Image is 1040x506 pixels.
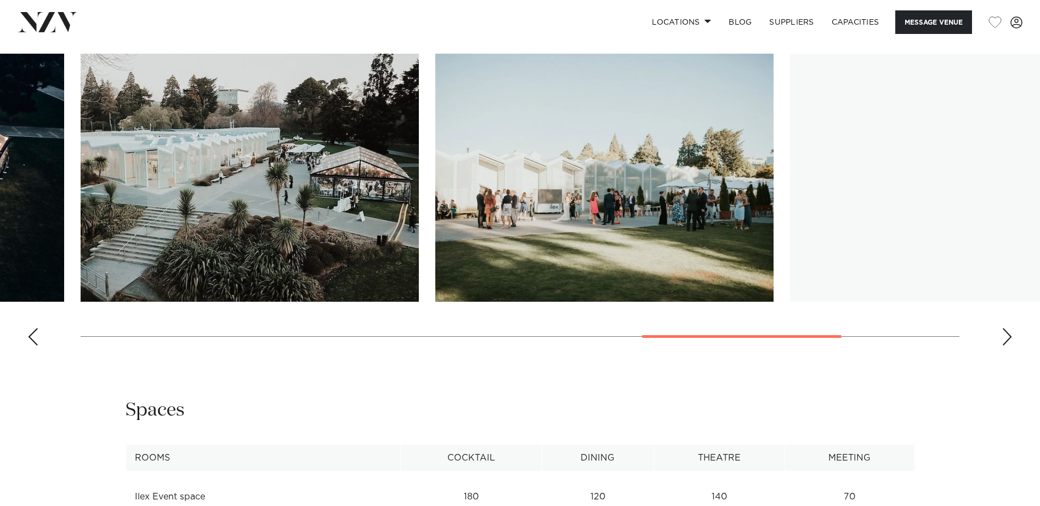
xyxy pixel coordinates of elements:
img: ilex cafe in christchurch from the outside [81,54,419,302]
th: Dining [542,445,653,472]
th: Meeting [785,445,914,472]
th: Rooms [126,445,400,472]
a: BLOG [720,10,760,34]
img: nzv-logo.png [18,12,77,32]
button: Message Venue [895,10,972,34]
a: Locations [643,10,720,34]
th: Theatre [654,445,785,472]
swiper-slide: 9 / 11 [435,54,774,302]
h2: Spaces [126,398,185,423]
th: Cocktail [400,445,542,472]
img: guests mingling on lawns at ilex cafe [435,54,774,302]
a: SUPPLIERS [760,10,822,34]
a: Capacities [823,10,888,34]
swiper-slide: 8 / 11 [81,54,419,302]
